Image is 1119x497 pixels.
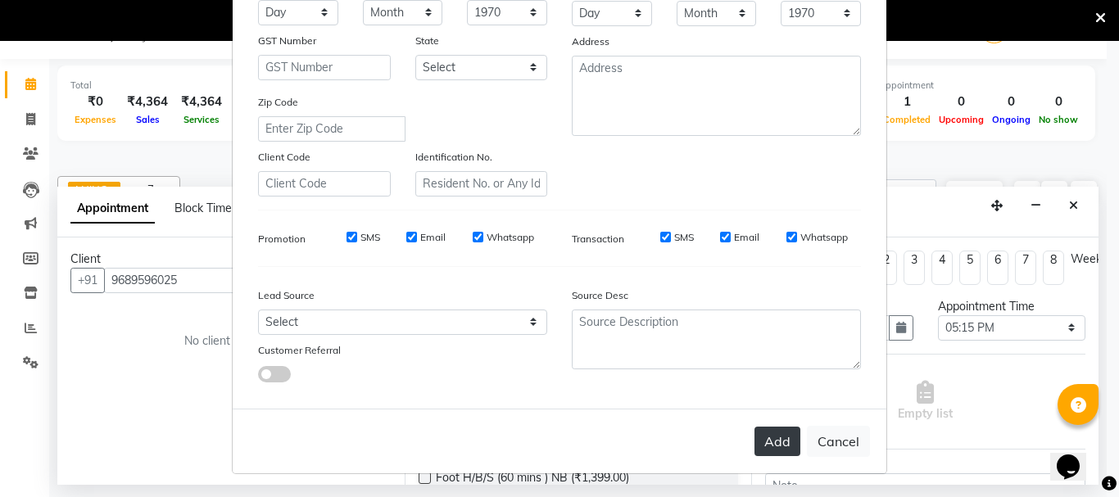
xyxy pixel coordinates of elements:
[258,232,306,246] label: Promotion
[420,230,446,245] label: Email
[487,230,534,245] label: Whatsapp
[754,427,800,456] button: Add
[360,230,380,245] label: SMS
[734,230,759,245] label: Email
[258,343,341,358] label: Customer Referral
[572,288,628,303] label: Source Desc
[415,34,439,48] label: State
[258,34,316,48] label: GST Number
[572,232,624,246] label: Transaction
[258,288,315,303] label: Lead Source
[258,171,391,197] input: Client Code
[258,95,298,110] label: Zip Code
[807,426,870,457] button: Cancel
[415,171,548,197] input: Resident No. or Any Id
[415,150,492,165] label: Identification No.
[674,230,694,245] label: SMS
[258,116,405,142] input: Enter Zip Code
[258,55,391,80] input: GST Number
[572,34,609,49] label: Address
[800,230,848,245] label: Whatsapp
[258,150,310,165] label: Client Code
